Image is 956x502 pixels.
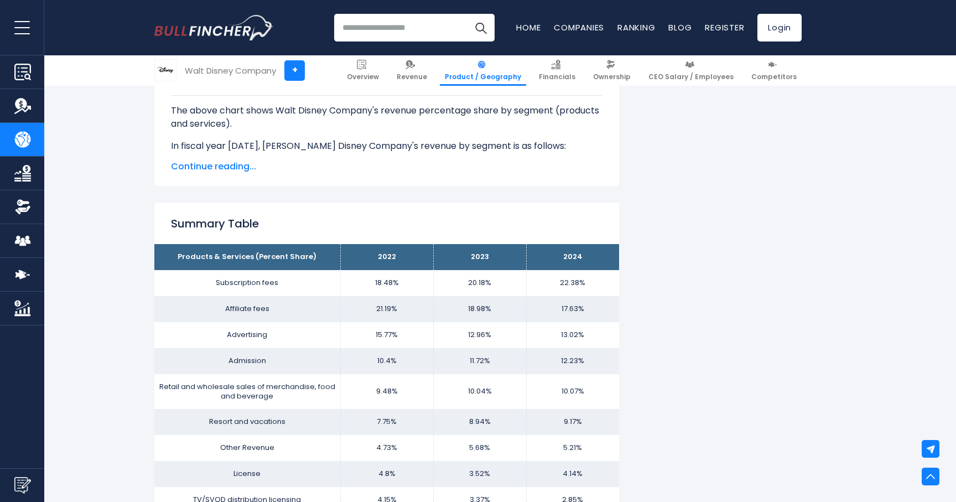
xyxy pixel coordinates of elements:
a: Overview [342,55,384,86]
td: 10.04% [433,374,526,410]
img: Bullfincher logo [154,15,274,40]
span: Financials [539,73,575,81]
th: Products & Services (Percent Share) [154,244,340,270]
td: 3.52% [433,461,526,487]
td: License [154,461,340,487]
td: 8.94% [433,409,526,435]
span: Overview [347,73,379,81]
a: + [284,60,305,81]
td: Admission [154,348,340,374]
td: 12.96% [433,322,526,348]
td: 9.17% [526,409,619,435]
button: Search [467,14,495,42]
td: Other Revenue [154,435,340,461]
th: 2024 [526,244,619,270]
img: DIS logo [155,60,176,81]
span: Revenue [397,73,427,81]
a: CEO Salary / Employees [643,55,739,86]
td: 10.4% [340,348,433,374]
th: 2022 [340,244,433,270]
td: 5.68% [433,435,526,461]
td: 22.38% [526,270,619,296]
a: Competitors [746,55,802,86]
td: 12.23% [526,348,619,374]
td: Subscription fees [154,270,340,296]
td: 5.21% [526,435,619,461]
td: Advertising [154,322,340,348]
td: 20.18% [433,270,526,296]
td: 4.8% [340,461,433,487]
a: Companies [554,22,604,33]
td: 18.98% [433,296,526,322]
a: Home [516,22,541,33]
a: Ranking [617,22,655,33]
a: Login [757,14,802,42]
a: Blog [668,22,692,33]
th: 2023 [433,244,526,270]
td: 10.07% [526,374,619,410]
a: Revenue [392,55,432,86]
span: Continue reading... [171,160,602,173]
td: 4.14% [526,461,619,487]
td: Affiliate fees [154,296,340,322]
td: Retail and wholesale sales of merchandise, food and beverage [154,374,340,410]
span: Competitors [751,73,797,81]
td: 17.63% [526,296,619,322]
h2: Summary Table [171,215,602,232]
p: The above chart shows Walt Disney Company's revenue percentage share by segment (products and ser... [171,104,602,131]
a: Ownership [588,55,636,86]
p: In fiscal year [DATE], [PERSON_NAME] Disney Company's revenue by segment is as follows: [171,139,602,153]
span: Product / Geography [445,73,521,81]
a: Register [705,22,744,33]
td: 18.48% [340,270,433,296]
td: 7.75% [340,409,433,435]
div: The for Walt Disney Company is the Subscription fees, which represents 22.38% of its total revenu... [171,95,602,414]
a: Go to homepage [154,15,273,40]
td: 21.19% [340,296,433,322]
td: Resort and vacations [154,409,340,435]
div: Walt Disney Company [185,64,276,77]
td: 11.72% [433,348,526,374]
span: CEO Salary / Employees [648,73,734,81]
td: 13.02% [526,322,619,348]
a: Product / Geography [440,55,526,86]
td: 15.77% [340,322,433,348]
span: Ownership [593,73,631,81]
a: Financials [534,55,580,86]
td: 9.48% [340,374,433,410]
td: 4.73% [340,435,433,461]
img: Ownership [14,199,31,215]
